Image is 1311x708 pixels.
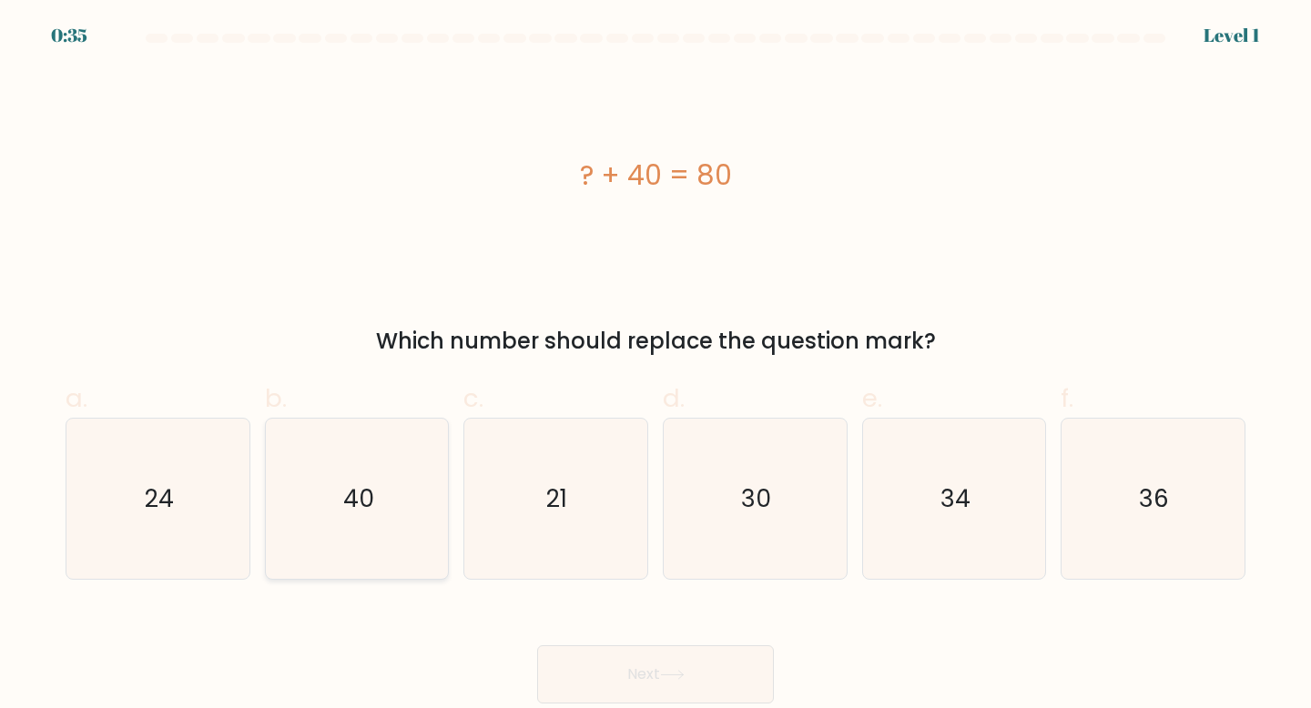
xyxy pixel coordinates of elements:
text: 40 [343,481,374,515]
text: 24 [145,481,174,515]
text: 21 [547,481,568,515]
div: 0:35 [51,22,87,49]
div: ? + 40 = 80 [66,155,1245,196]
span: f. [1061,380,1073,416]
div: Which number should replace the question mark? [76,325,1235,358]
text: 34 [940,481,971,515]
span: a. [66,380,87,416]
button: Next [537,645,774,703]
div: Level 1 [1204,22,1260,49]
span: c. [463,380,483,416]
span: e. [862,380,882,416]
span: d. [663,380,685,416]
text: 36 [1140,481,1170,515]
span: b. [265,380,287,416]
text: 30 [742,481,772,515]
